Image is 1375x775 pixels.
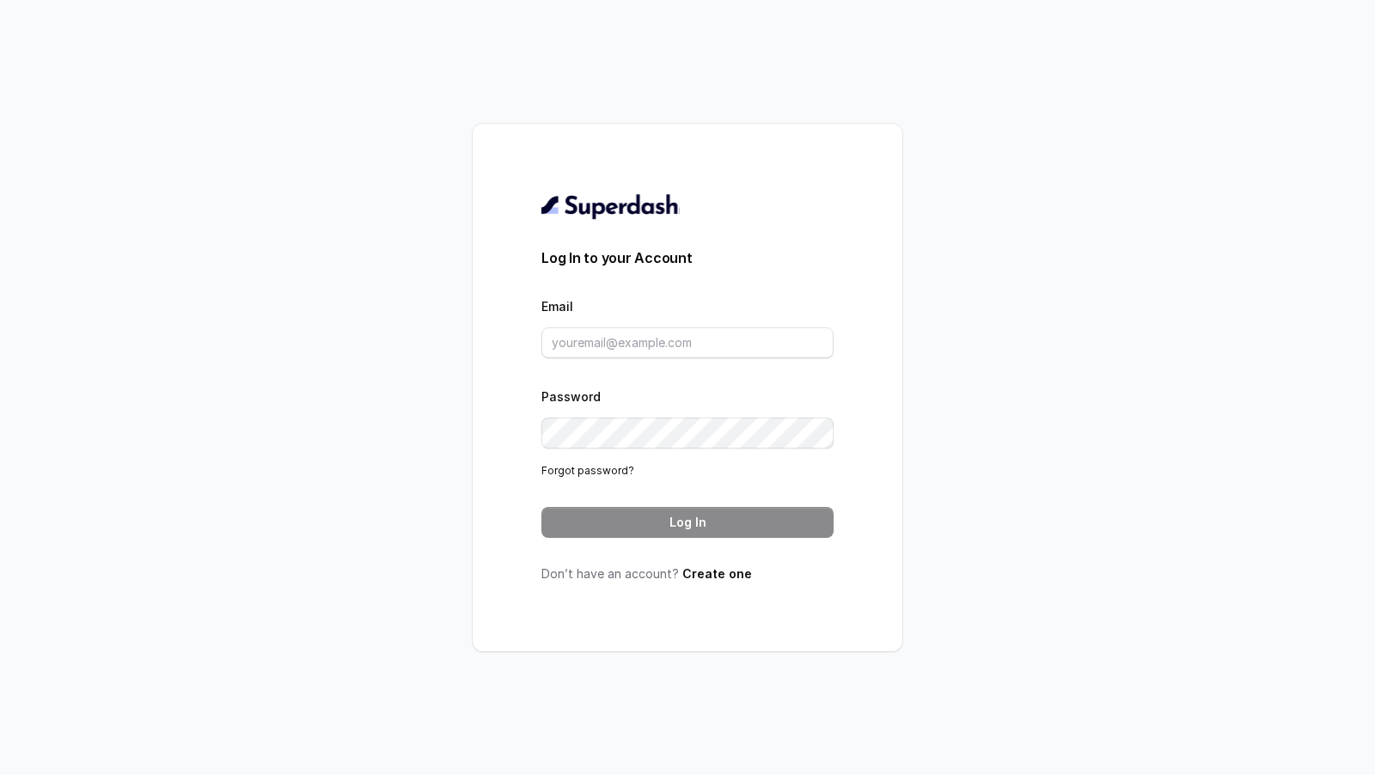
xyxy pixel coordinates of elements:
[541,247,834,268] h3: Log In to your Account
[682,566,752,581] a: Create one
[541,464,634,477] a: Forgot password?
[541,389,601,404] label: Password
[541,565,834,583] p: Don’t have an account?
[541,327,834,358] input: youremail@example.com
[541,192,680,220] img: light.svg
[541,299,573,314] label: Email
[541,507,834,538] button: Log In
